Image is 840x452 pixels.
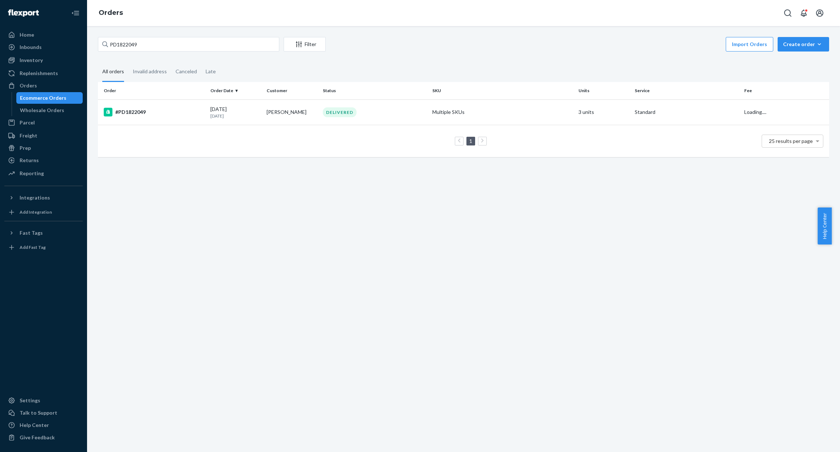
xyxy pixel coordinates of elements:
[20,132,37,139] div: Freight
[20,82,37,89] div: Orders
[781,6,795,20] button: Open Search Box
[796,6,811,20] button: Open notifications
[8,9,39,17] img: Flexport logo
[4,67,83,79] a: Replenishments
[20,229,43,237] div: Fast Tags
[741,82,829,99] th: Fee
[93,3,129,24] ol: breadcrumbs
[267,87,317,94] div: Customer
[4,206,83,218] a: Add Integration
[20,119,35,126] div: Parcel
[20,422,49,429] div: Help Center
[778,37,829,52] button: Create order
[133,62,167,81] div: Invalid address
[4,432,83,443] button: Give Feedback
[20,57,43,64] div: Inventory
[207,82,264,99] th: Order Date
[20,397,40,404] div: Settings
[4,419,83,431] a: Help Center
[4,242,83,253] a: Add Fast Tag
[468,138,474,144] a: Page 1 is your current page
[576,99,632,125] td: 3 units
[20,94,66,102] div: Ecommerce Orders
[4,227,83,239] button: Fast Tags
[429,82,576,99] th: SKU
[4,407,83,419] a: Talk to Support
[210,113,261,119] p: [DATE]
[635,108,738,116] p: Standard
[104,108,205,116] div: #PD1822049
[20,409,57,416] div: Talk to Support
[429,99,576,125] td: Multiple SKUs
[68,6,83,20] button: Close Navigation
[20,434,55,441] div: Give Feedback
[98,37,279,52] input: Search orders
[16,104,83,116] a: Wholesale Orders
[4,142,83,154] a: Prep
[264,99,320,125] td: [PERSON_NAME]
[20,244,46,250] div: Add Fast Tag
[4,41,83,53] a: Inbounds
[4,395,83,406] a: Settings
[4,117,83,128] a: Parcel
[284,41,325,48] div: Filter
[20,70,58,77] div: Replenishments
[632,82,741,99] th: Service
[4,29,83,41] a: Home
[741,99,829,125] td: Loading....
[102,62,124,82] div: All orders
[16,92,83,104] a: Ecommerce Orders
[818,207,832,245] button: Help Center
[20,157,39,164] div: Returns
[783,41,824,48] div: Create order
[98,82,207,99] th: Order
[210,106,261,119] div: [DATE]
[20,107,64,114] div: Wholesale Orders
[20,31,34,38] div: Home
[4,130,83,141] a: Freight
[812,6,827,20] button: Open account menu
[99,9,123,17] a: Orders
[576,82,632,99] th: Units
[20,170,44,177] div: Reporting
[4,54,83,66] a: Inventory
[4,155,83,166] a: Returns
[20,209,52,215] div: Add Integration
[20,194,50,201] div: Integrations
[320,82,429,99] th: Status
[323,107,357,117] div: DELIVERED
[726,37,773,52] button: Import Orders
[4,168,83,179] a: Reporting
[769,138,813,144] span: 25 results per page
[20,44,42,51] div: Inbounds
[206,62,216,81] div: Late
[4,80,83,91] a: Orders
[4,192,83,204] button: Integrations
[20,144,31,152] div: Prep
[176,62,197,81] div: Canceled
[284,37,326,52] button: Filter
